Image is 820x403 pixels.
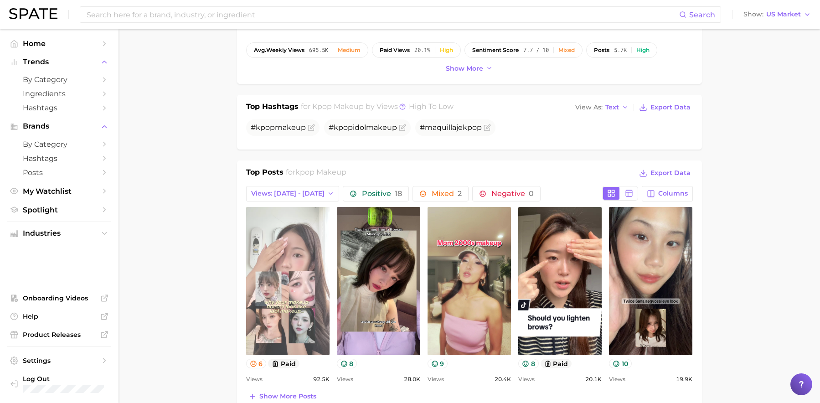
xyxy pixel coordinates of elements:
[246,42,368,58] button: avg.weekly views695.5kMedium
[523,47,549,53] span: 7.7 / 10
[594,47,609,53] span: posts
[637,167,692,180] button: Export Data
[464,42,583,58] button: sentiment score7.7 / 10Mixed
[312,102,364,111] span: kpop makeup
[463,123,482,132] span: kpop
[7,354,111,367] a: Settings
[609,359,632,368] button: 10
[444,62,495,75] button: Show more
[246,359,267,368] button: 6
[313,374,330,385] span: 92.5k
[259,393,316,400] span: Show more posts
[440,47,453,53] div: High
[404,374,420,385] span: 28.0k
[246,101,299,114] h1: Top Hashtags
[575,105,603,110] span: View As
[491,190,534,197] span: Negative
[23,375,114,383] span: Log Out
[7,72,111,87] a: by Category
[658,190,688,197] span: Columns
[254,47,304,53] span: weekly views
[9,8,57,19] img: SPATE
[251,123,306,132] span: #
[23,154,96,163] span: Hashtags
[362,190,402,197] span: Positive
[23,58,96,66] span: Trends
[246,374,263,385] span: Views
[636,47,650,53] div: High
[23,168,96,177] span: Posts
[256,123,275,132] span: kpop
[7,372,111,396] a: Log out. Currently logged in with e-mail ameera.masud@digitas.com.
[395,189,402,198] span: 18
[23,140,96,149] span: by Category
[420,123,482,132] span: #maquillaje
[7,165,111,180] a: Posts
[414,47,430,53] span: 20.1%
[309,47,328,53] span: 695.5k
[23,312,96,320] span: Help
[7,36,111,51] a: Home
[642,186,692,201] button: Columns
[23,206,96,214] span: Spotlight
[7,137,111,151] a: by Category
[246,167,284,181] h1: Top Posts
[251,190,325,197] span: Views: [DATE] - [DATE]
[7,310,111,323] a: Help
[254,46,266,53] abbr: average
[268,359,299,368] button: paid
[609,374,625,385] span: Views
[650,169,691,177] span: Export Data
[7,101,111,115] a: Hashtags
[7,203,111,217] a: Spotlight
[741,9,813,21] button: ShowUS Market
[558,47,575,53] div: Mixed
[7,55,111,69] button: Trends
[246,390,319,403] button: Show more posts
[295,168,346,176] span: kpop makeup
[614,47,627,53] span: 5.7k
[86,7,679,22] input: Search here for a brand, industry, or ingredient
[275,123,306,132] span: makeup
[334,123,353,132] span: kpop
[458,189,462,198] span: 2
[301,101,454,114] h2: for by Views
[585,374,602,385] span: 20.1k
[446,65,483,72] span: Show more
[428,374,444,385] span: Views
[650,103,691,111] span: Export Data
[308,124,315,131] button: Flag as miscategorized or irrelevant
[366,123,397,132] span: makeup
[541,359,572,368] button: paid
[23,75,96,84] span: by Category
[23,39,96,48] span: Home
[399,124,406,131] button: Flag as miscategorized or irrelevant
[7,184,111,198] a: My Watchlist
[637,101,692,114] button: Export Data
[372,42,461,58] button: paid views20.1%High
[586,42,657,58] button: posts5.7kHigh
[518,374,535,385] span: Views
[23,356,96,365] span: Settings
[246,186,340,201] button: Views: [DATE] - [DATE]
[428,359,448,368] button: 9
[337,374,353,385] span: Views
[495,374,511,385] span: 20.4k
[484,124,491,131] button: Flag as miscategorized or irrelevant
[676,374,692,385] span: 19.9k
[573,102,631,114] button: View AsText
[7,328,111,341] a: Product Releases
[7,291,111,305] a: Onboarding Videos
[689,10,715,19] span: Search
[23,122,96,130] span: Brands
[7,227,111,240] button: Industries
[286,167,346,181] h2: for
[409,102,454,111] span: high to low
[329,123,397,132] span: # idol
[7,119,111,133] button: Brands
[23,294,96,302] span: Onboarding Videos
[380,47,410,53] span: paid views
[432,190,462,197] span: Mixed
[23,89,96,98] span: Ingredients
[338,47,361,53] div: Medium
